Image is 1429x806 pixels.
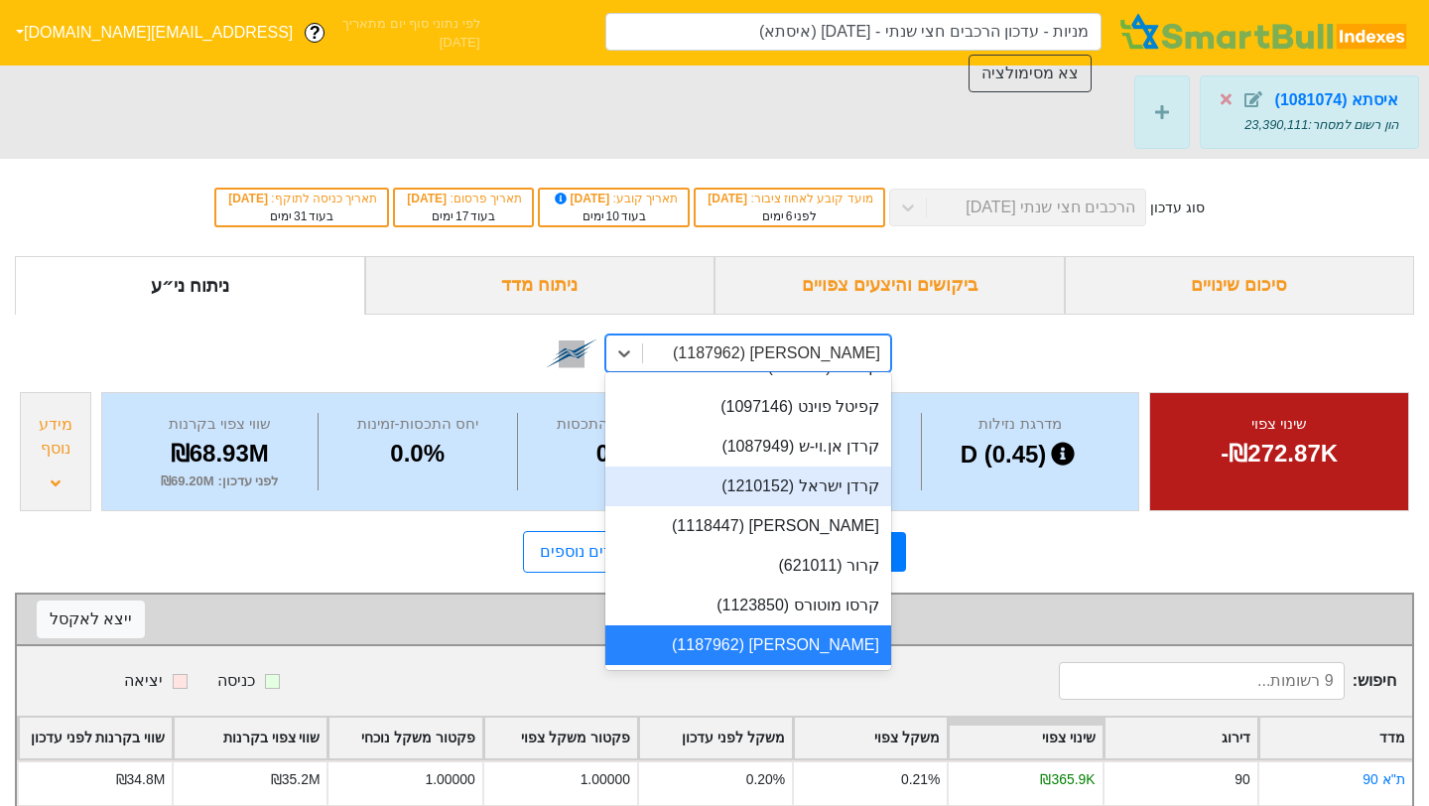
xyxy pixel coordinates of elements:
[15,256,365,315] div: ניתוח ני״ע
[455,209,468,223] span: 17
[217,669,255,693] div: כניסה
[605,427,891,467] div: קרדן אן.וי-ש (1087949)
[26,413,85,461] div: מידע נוסף
[606,209,619,223] span: 10
[605,546,891,586] div: קרור (621011)
[1116,13,1413,53] img: SmartBull
[949,718,1102,758] div: Toggle SortBy
[746,769,785,790] div: 0.20%
[1175,436,1383,471] div: -₪272.87K
[581,769,630,790] div: 1.00000
[228,192,271,205] span: [DATE]
[708,192,750,205] span: [DATE]
[550,190,678,207] div: תאריך קובע :
[523,436,703,471] div: 0.1
[673,341,880,365] div: [PERSON_NAME] (1187962)
[714,256,1065,315] div: ביקושים והיצעים צפויים
[552,192,613,205] span: [DATE]
[546,328,597,379] img: tase link
[294,209,307,223] span: 31
[226,190,377,207] div: תאריך כניסה לתוקף :
[523,531,736,573] a: תנאי כניסה למדדים נוספים
[127,471,313,491] div: לפני עדכון : ₪69.20M
[1059,662,1345,700] input: 9 רשומות...
[901,769,940,790] div: 0.21%
[605,665,891,705] div: קשרי תעופה (413013)
[37,601,145,638] button: ייצא לאקסל
[37,604,1392,634] div: שינוי צפוי לפי מדד
[271,769,321,790] div: ₪35.2M
[1040,769,1095,790] div: ₪365.9K
[523,413,703,436] div: מספר ימי התכסות
[425,769,474,790] div: 1.00000
[1104,718,1257,758] div: Toggle SortBy
[706,190,872,207] div: מועד קובע לאחוז ציבור :
[1259,718,1412,758] div: Toggle SortBy
[310,20,321,47] span: ?
[174,718,326,758] div: Toggle SortBy
[328,718,481,758] div: Toggle SortBy
[1150,198,1205,218] div: סוג עדכון
[786,209,793,223] span: 6
[1059,662,1396,700] span: חיפוש :
[639,718,792,758] div: Toggle SortBy
[405,207,522,225] div: בעוד ימים
[324,436,512,471] div: 0.0%
[927,413,1114,436] div: מדרגת נזילות
[127,436,313,471] div: ₪68.93M
[706,207,872,225] div: לפני ימים
[605,13,1102,51] input: מניות - עדכון הרכבים חצי שנתי - 06/11/25 (איסתא)
[324,413,512,436] div: יחס התכסות-זמינות
[365,256,715,315] div: ניתוח מדד
[336,14,479,53] span: לפי נתוני סוף יום מתאריך [DATE]
[1363,771,1405,787] a: ת''א 90
[407,192,450,205] span: [DATE]
[226,207,377,225] div: בעוד ימים
[605,506,891,546] div: [PERSON_NAME] (1118447)
[969,55,1092,92] button: צא מסימולציה
[605,387,891,427] div: קפיטל פוינט (1097146)
[1244,117,1398,132] span: הון רשום למסחר : 23,390,111
[124,669,163,693] div: יציאה
[1175,413,1383,436] div: שינוי צפוי
[116,769,166,790] div: ₪34.8M
[127,413,313,436] div: שווי צפוי בקרנות
[550,207,678,225] div: בעוד ימים
[1065,256,1415,315] div: סיכום שינויים
[927,436,1114,473] div: D (0.45)
[1275,91,1398,108] strong: איסתא (1081074)
[794,718,947,758] div: Toggle SortBy
[405,190,522,207] div: תאריך פרסום :
[605,625,891,665] div: [PERSON_NAME] (1187962)
[1234,769,1249,790] div: 90
[19,718,172,758] div: Toggle SortBy
[605,586,891,625] div: קרסו מוטורס (1123850)
[605,467,891,506] div: קרדן ישראל (1210152)
[484,718,637,758] div: Toggle SortBy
